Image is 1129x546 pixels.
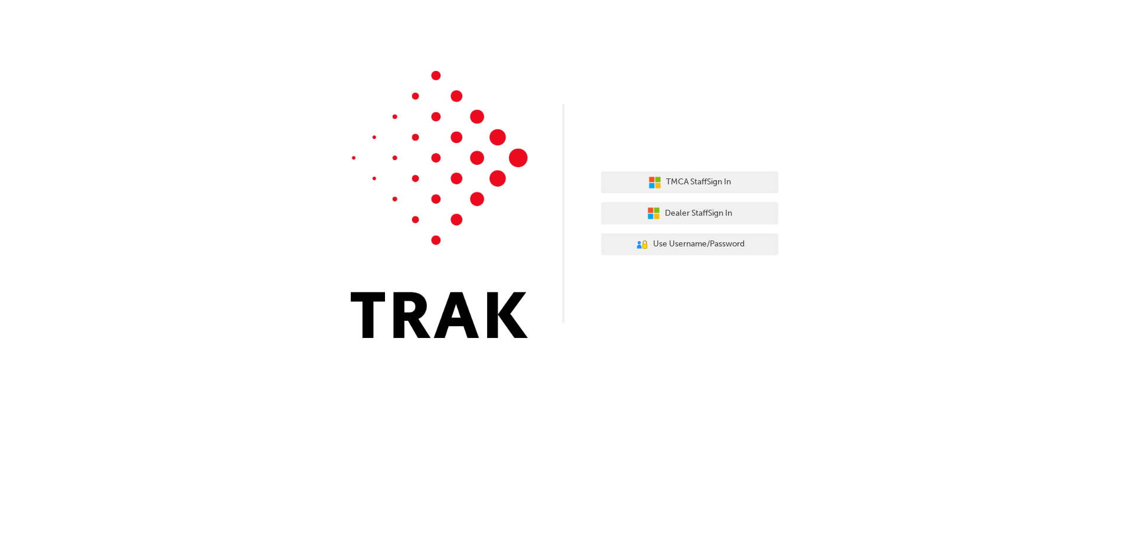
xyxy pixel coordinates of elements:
span: TMCA Staff Sign In [666,175,731,189]
span: Dealer Staff Sign In [665,207,732,220]
button: Dealer StaffSign In [601,202,778,225]
button: Use Username/Password [601,233,778,256]
img: Trak [351,71,528,338]
span: Use Username/Password [653,238,745,251]
button: TMCA StaffSign In [601,171,778,194]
